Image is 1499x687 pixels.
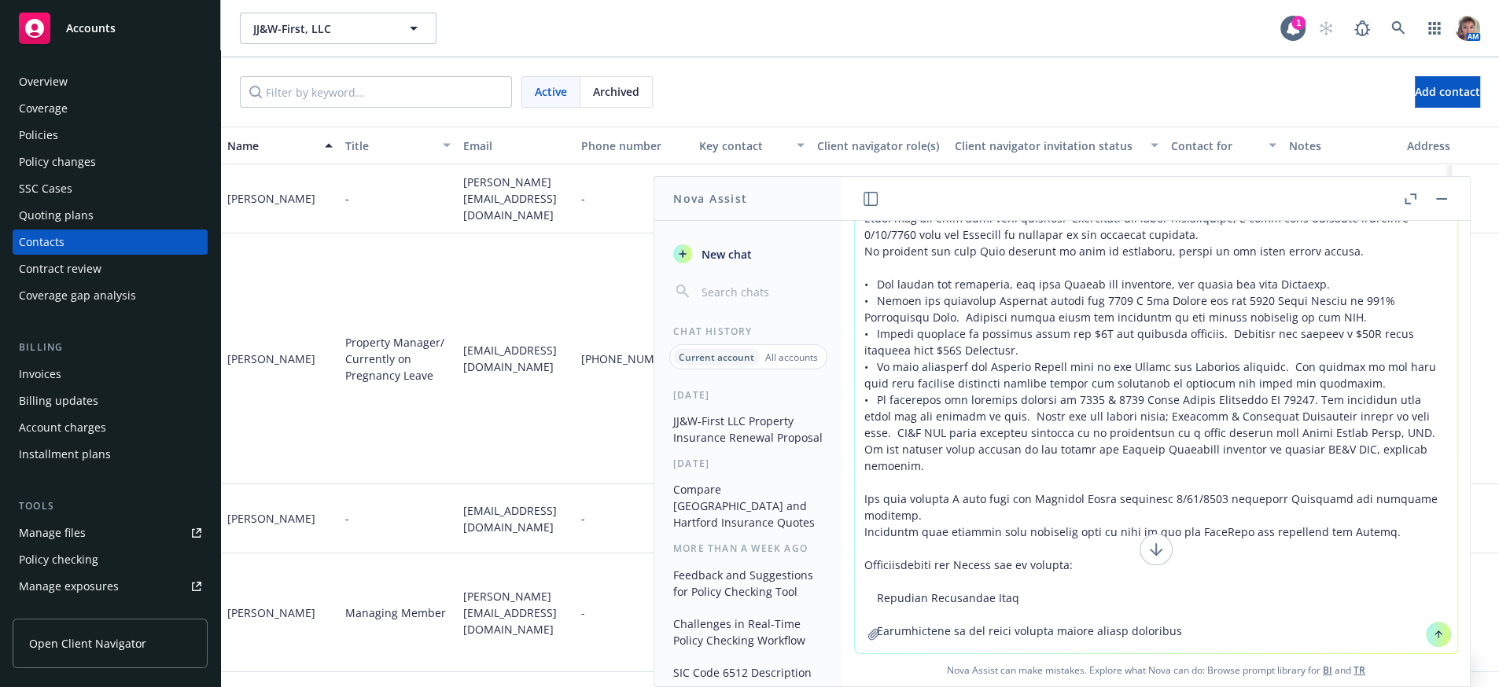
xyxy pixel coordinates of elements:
[345,604,446,621] span: Managing Member
[66,22,116,35] span: Accounts
[581,510,585,527] span: -
[1415,84,1480,99] span: Add contact
[345,190,349,207] span: -
[13,547,208,572] a: Policy checking
[699,138,787,154] div: Key contact
[679,351,754,364] p: Current account
[19,123,58,148] div: Policies
[948,127,1165,164] button: Client navigator invitation status
[817,138,942,154] div: Client navigator role(s)
[654,542,842,555] div: More than a week ago
[19,230,64,255] div: Contacts
[463,588,569,637] span: [PERSON_NAME][EMAIL_ADDRESS][DOMAIN_NAME]
[345,334,451,384] span: Property Manager/ Currently on Pregnancy Leave
[581,351,679,367] span: [PHONE_NUMBER]
[1419,13,1450,44] a: Switch app
[13,362,208,387] a: Invoices
[19,601,122,626] div: Manage certificates
[1346,13,1378,44] a: Report a Bug
[227,190,315,207] div: [PERSON_NAME]
[13,6,208,50] a: Accounts
[593,83,639,100] span: Archived
[13,123,208,148] a: Policies
[1323,663,1332,677] a: BI
[13,176,208,201] a: SSC Cases
[13,574,208,599] a: Manage exposures
[227,351,315,367] div: [PERSON_NAME]
[667,476,830,535] button: Compare [GEOGRAPHIC_DATA] and Hartford Insurance Quotes
[581,138,687,154] div: Phone number
[575,127,693,164] button: Phone number
[698,281,823,303] input: Search chats
[667,240,830,268] button: New chat
[667,659,830,685] button: SIC Code 6512 Description
[13,340,208,355] div: Billing
[13,601,208,626] a: Manage certificates
[19,574,119,599] div: Manage exposures
[581,604,585,621] span: -
[19,547,98,572] div: Policy checking
[13,256,208,281] a: Contract review
[1165,127,1283,164] button: Contact for
[849,654,1464,686] span: Nova Assist can make mistakes. Explore what Nova can do: Browse prompt library for and
[811,127,948,164] button: Client navigator role(s)
[19,283,136,308] div: Coverage gap analysis
[457,127,575,164] button: Email
[1310,13,1342,44] a: Start snowing
[698,246,752,263] span: New chat
[339,127,457,164] button: Title
[673,190,747,207] h1: Nova Assist
[463,502,569,535] span: [EMAIL_ADDRESS][DOMAIN_NAME]
[19,176,72,201] div: SSC Cases
[13,149,208,175] a: Policy changes
[1415,76,1480,108] button: Add contact
[13,96,208,121] a: Coverage
[253,20,389,37] span: JJ&W-First, LLC
[1283,127,1401,164] button: Notes
[227,604,315,621] div: [PERSON_NAME]
[19,256,101,281] div: Contract review
[240,13,436,44] button: JJ&W-First, LLC
[13,69,208,94] a: Overview
[1354,663,1365,677] a: TR
[13,283,208,308] a: Coverage gap analysis
[1383,13,1414,44] a: Search
[221,127,339,164] button: Name
[240,76,512,108] input: Filter by keyword...
[19,442,111,467] div: Installment plans
[19,388,98,413] div: Billing updates
[667,611,830,653] button: Challenges in Real-Time Policy Checking Workflow
[19,362,61,387] div: Invoices
[1289,138,1394,154] div: Notes
[535,83,567,100] span: Active
[13,203,208,228] a: Quoting plans
[227,138,315,154] div: Name
[654,325,842,338] div: Chat History
[19,520,86,546] div: Manage files
[19,69,68,94] div: Overview
[654,388,842,402] div: [DATE]
[13,520,208,546] a: Manage files
[13,498,208,514] div: Tools
[693,127,811,164] button: Key contact
[667,562,830,604] button: Feedback and Suggestions for Policy Checking Tool
[19,415,106,440] div: Account charges
[581,190,585,207] span: -
[345,510,349,527] span: -
[19,203,94,228] div: Quoting plans
[1171,138,1259,154] div: Contact for
[1455,16,1480,41] img: photo
[1291,14,1306,28] div: 1
[29,635,146,652] span: Open Client Navigator
[13,388,208,413] a: Billing updates
[765,351,818,364] p: All accounts
[463,174,569,223] span: [PERSON_NAME][EMAIL_ADDRESS][DOMAIN_NAME]
[654,457,842,470] div: [DATE]
[13,442,208,467] a: Installment plans
[19,96,68,121] div: Coverage
[855,138,1457,653] textarea: loremi dolorsi ame consec adi elitsed doeiusmodtempo Incid Utl: Etdol mag ali enim admi veni quis...
[227,510,315,527] div: [PERSON_NAME]
[19,149,96,175] div: Policy changes
[463,138,569,154] div: Email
